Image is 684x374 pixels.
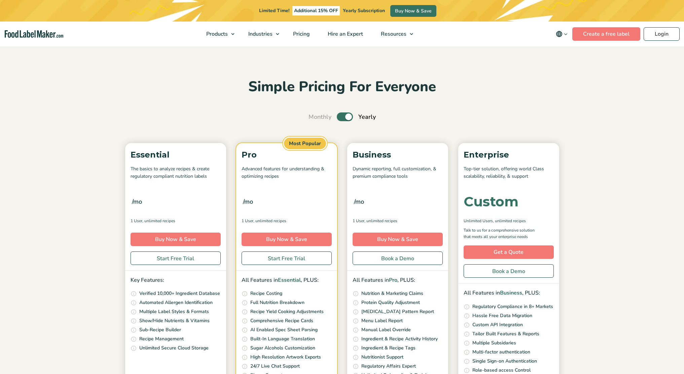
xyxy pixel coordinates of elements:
p: AI Enabled Spec Sheet Parsing [250,326,318,334]
span: 1 User [353,218,364,224]
span: Unlimited Users [464,218,493,224]
span: Business [500,289,522,297]
p: Sugar Alcohols Customization [250,344,315,352]
a: Resources [372,22,417,46]
a: Start Free Trial [242,251,332,265]
p: Ingredient & Recipe Tags [361,344,416,352]
p: Recipe Yield Cooking Adjustments [250,308,324,315]
a: Start Free Trial [131,251,221,265]
a: Create a free label [572,27,640,41]
a: Industries [240,22,283,46]
span: Limited Time! [259,7,289,14]
p: Hassle Free Data Migration [472,312,532,319]
p: Manual Label Override [361,326,411,334]
p: Custom API Integration [472,321,523,329]
p: [MEDICAL_DATA] Pattern Report [361,308,434,315]
p: Multiple Subsidaries [472,339,516,347]
p: Comprehensive Recipe Cards [250,317,313,325]
span: Yearly [358,112,376,122]
p: Full Nutrition Breakdown [250,299,304,306]
span: , Unlimited Recipes [364,218,397,224]
p: Recipe Costing [250,290,282,297]
p: Regulatory Compliance in 8+ Markets [472,303,553,310]
span: Products [204,30,228,38]
p: Menu Label Report [361,317,403,325]
p: Single Sign-on Authentication [472,358,537,365]
a: Buy Now & Save [353,233,443,246]
p: Pro [242,148,332,161]
label: Toggle [337,112,353,121]
p: Role-based access Control [472,367,531,374]
p: 24/7 Live Chat Support [250,363,300,370]
a: Buy Now & Save [390,5,436,17]
span: 1 User [242,218,253,224]
p: Protein Quality Adjustment [361,299,420,306]
span: 1 User [131,218,142,224]
span: Essential [278,276,301,284]
p: Multiple Label Styles & Formats [139,308,209,315]
div: Custom [464,195,518,208]
p: Sub-Recipe Builder [139,326,181,334]
a: Pricing [284,22,317,46]
p: Enterprise [464,148,554,161]
span: Monthly [309,112,331,122]
span: /mo [243,197,253,206]
span: /mo [354,197,364,206]
p: Key Features: [131,276,221,285]
span: , Unlimited Recipes [253,218,286,224]
span: Additional 15% OFF [292,6,340,15]
p: Automated Allergen Identification [139,299,213,306]
a: Buy Now & Save [131,233,221,246]
span: Pricing [291,30,311,38]
p: Essential [131,148,221,161]
p: Business [353,148,443,161]
a: Products [197,22,238,46]
p: Dynamic reporting, full customization, & premium compliance tools [353,165,443,180]
p: Top-tier solution, offering world Class scalability, reliability, & support [464,165,554,180]
p: Multi-factor authentication [472,348,530,356]
p: Ingredient & Recipe Activity History [361,335,438,343]
p: Verified 10,000+ Ingredient Database [139,290,220,297]
span: Resources [379,30,407,38]
span: Yearly Subscription [343,7,385,14]
p: All Features in , PLUS: [353,276,443,285]
p: All Features in , PLUS: [242,276,332,285]
p: Built-In Language Translation [250,335,315,343]
a: Hire an Expert [319,22,370,46]
a: Get a Quote [464,245,554,259]
a: Book a Demo [353,251,443,265]
p: All Features in , PLUS: [464,289,554,298]
p: Advanced features for understanding & optimizing recipes [242,165,332,180]
span: , Unlimited Recipes [142,218,175,224]
span: Hire an Expert [326,30,364,38]
p: Show/Hide Nutrients & Vitamins [139,317,210,325]
span: , Unlimited Recipes [493,218,526,224]
a: Login [644,27,680,41]
span: Most Popular [283,137,327,150]
p: Nutritionist Support [361,353,403,361]
p: Tailor Built Features & Reports [472,330,539,338]
p: Talk to us for a comprehensive solution that meets all your enterprise needs [464,227,541,240]
p: Nutrition & Marketing Claims [361,290,423,297]
span: Industries [246,30,273,38]
p: Recipe Management [139,335,184,343]
p: Unlimited Secure Cloud Storage [139,344,209,352]
p: Regulatory Affairs Expert [361,363,416,370]
h2: Simple Pricing For Everyone [122,78,563,96]
span: Pro [389,276,397,284]
p: The basics to analyze recipes & create regulatory compliant nutrition labels [131,165,221,180]
span: /mo [132,197,142,206]
a: Book a Demo [464,264,554,278]
a: Buy Now & Save [242,233,332,246]
p: High Resolution Artwork Exports [250,353,321,361]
